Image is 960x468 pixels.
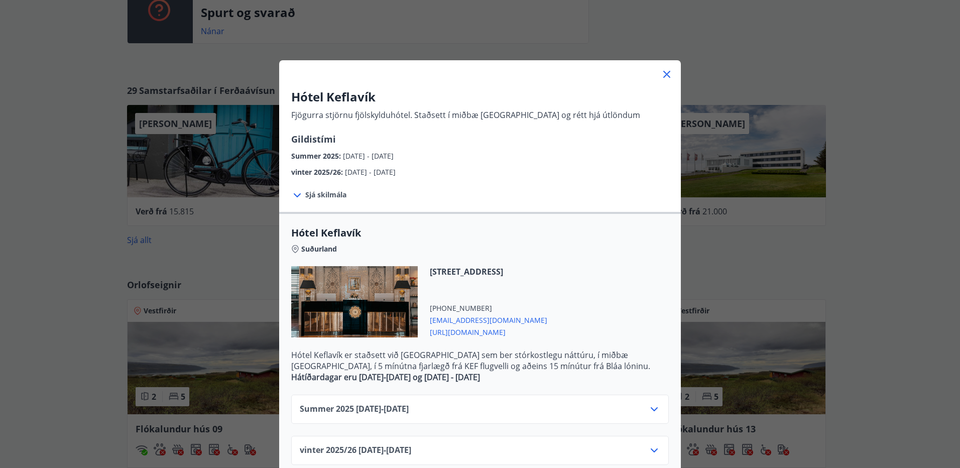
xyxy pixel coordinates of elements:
[300,444,411,456] span: vinter 2025/26 [DATE] - [DATE]
[345,167,396,177] span: [DATE] - [DATE]
[430,303,547,313] span: [PHONE_NUMBER]
[291,226,669,240] span: Hótel Keflavík
[430,266,547,277] span: [STREET_ADDRESS]
[305,190,346,200] span: Sjá skilmála
[430,325,547,337] span: [URL][DOMAIN_NAME]
[291,109,640,121] p: Fjögurra stjörnu fjölskylduhótel. Staðsett í miðbæ [GEOGRAPHIC_DATA] og rétt hjá útlöndum
[343,151,394,161] span: [DATE] - [DATE]
[291,372,480,383] strong: Hátíðardagar eru [DATE]-[DATE] og [DATE] - [DATE]
[291,151,343,161] span: Summer 2025 :
[291,133,336,145] span: Gildistími
[430,313,547,325] span: [EMAIL_ADDRESS][DOMAIN_NAME]
[291,167,345,177] span: vinter 2025/26 :
[291,349,669,372] p: Hótel Keflavík er staðsett við [GEOGRAPHIC_DATA] sem ber stórkostlegu náttúru, í miðbæ [GEOGRAPHI...
[291,88,640,105] h3: Hótel Keflavík
[301,244,337,254] span: Suðurland
[300,403,409,415] span: Summer 2025 [DATE] - [DATE]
